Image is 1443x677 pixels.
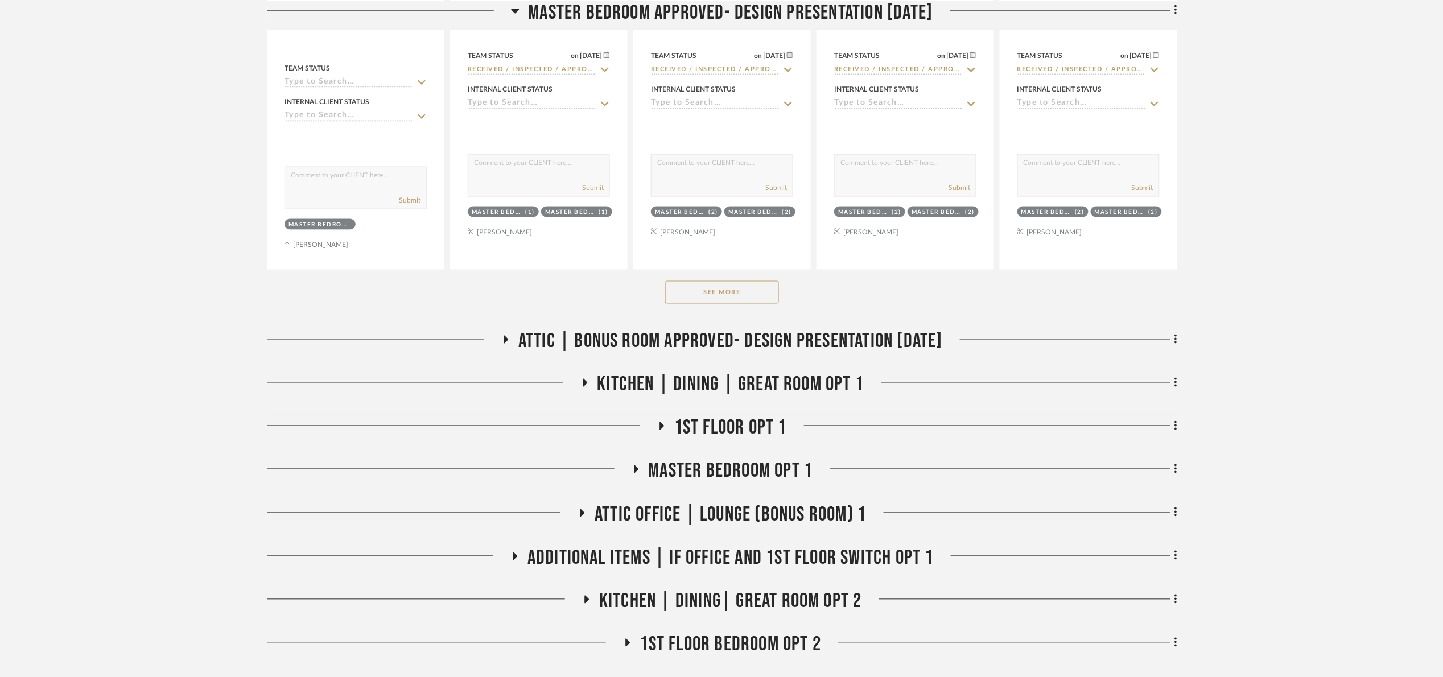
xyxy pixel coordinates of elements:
span: on [755,52,762,59]
input: Type to Search… [1017,98,1146,109]
span: Kitchen | Dining| Great Room opt 2 [599,589,862,614]
span: Additional items | if office and 1st floor switch opt 1 [527,546,934,571]
span: [DATE] [762,52,787,60]
button: Submit [1132,183,1153,193]
div: Master Bedroom Opt 1 [728,208,780,217]
input: Type to Search… [834,98,963,109]
div: Team Status [834,51,880,61]
div: Master Bedroom Opt 1 [912,208,963,217]
div: (2) [782,208,792,217]
div: (2) [966,208,975,217]
button: See More [665,281,779,304]
span: Attic | Bonus room Approved- Design Presentation [DATE] [518,329,943,354]
div: (1) [599,208,609,217]
input: Type to Search… [834,65,963,76]
span: Kitchen | Dining | Great Room Opt 1 [597,373,864,397]
input: Type to Search… [285,111,413,122]
button: Submit [949,183,970,193]
span: on [1121,52,1129,59]
span: [DATE] [946,52,970,60]
input: Type to Search… [651,65,780,76]
div: (2) [709,208,719,217]
input: Type to Search… [285,77,413,88]
div: Internal Client Status [285,97,369,107]
input: Type to Search… [651,98,780,109]
span: Master Bedroom Opt 1 [649,459,813,484]
div: (1) [526,208,535,217]
button: Submit [765,183,787,193]
input: Type to Search… [468,98,596,109]
div: Master Bedroom Opt 2 [545,208,596,217]
span: on [571,52,579,59]
div: Team Status [1017,51,1063,61]
div: Master bedroom Approved- Design Presentation [DATE] [655,208,706,217]
span: [DATE] [579,52,604,60]
span: on [938,52,946,59]
input: Type to Search… [468,65,596,76]
span: 1st Floor Bedroom Opt 2 [640,633,822,657]
div: Master bedroom Approved- Design Presentation [DATE] [1021,208,1073,217]
button: Submit [582,183,604,193]
span: Attic Office | Lounge (Bonus room) 1 [595,503,866,527]
input: Type to Search… [1017,65,1146,76]
div: Master bedroom Approved- Design Presentation [DATE] [838,208,889,217]
button: Submit [399,195,420,205]
div: Master bedroom Approved- Design Presentation [DATE] [288,221,349,229]
div: Master bedroom Approved- Design Presentation [DATE] [472,208,523,217]
div: Team Status [285,63,330,73]
div: Master Bedroom Opt 2 [1095,208,1146,217]
div: (2) [892,208,902,217]
div: (2) [1075,208,1085,217]
div: Team Status [468,51,513,61]
div: Internal Client Status [651,84,736,94]
span: 1st Floor Opt 1 [674,416,787,440]
div: Internal Client Status [1017,84,1102,94]
div: (2) [1149,208,1158,217]
div: Internal Client Status [834,84,919,94]
span: [DATE] [1129,52,1153,60]
div: Internal Client Status [468,84,553,94]
div: Team Status [651,51,696,61]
